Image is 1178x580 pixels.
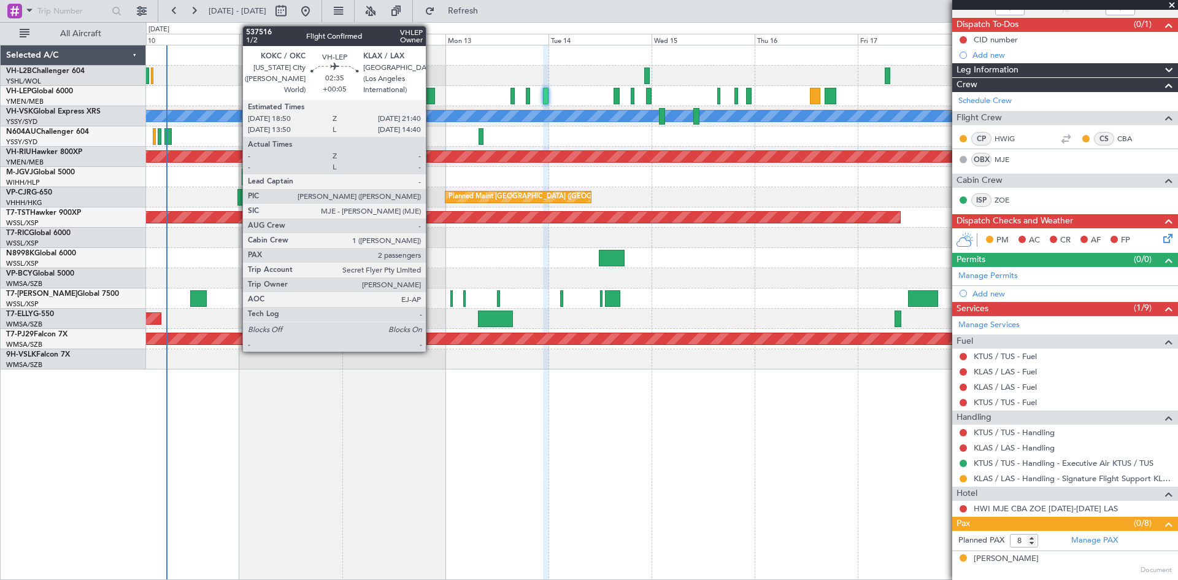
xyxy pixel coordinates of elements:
a: M-JGVJGlobal 5000 [6,169,75,176]
a: WSSL/XSP [6,218,39,228]
span: Fuel [957,334,973,349]
label: Planned PAX [958,535,1004,547]
span: VH-LEP [6,88,31,95]
span: CR [1060,234,1071,247]
a: T7-PJ29Falcon 7X [6,331,67,338]
span: Dispatch To-Dos [957,18,1018,32]
span: Document [1141,565,1172,576]
span: VH-RIU [6,149,31,156]
a: KLAS / LAS - Handling - Signature Flight Support KLAS / LAS [974,473,1172,484]
a: HWIG [995,133,1022,144]
a: VH-LEPGlobal 6000 [6,88,73,95]
a: T7-RICGlobal 6000 [6,230,71,237]
span: 9H-VSLK [6,351,36,358]
span: Permits [957,253,985,267]
a: CBA [1117,133,1145,144]
span: M-JGVJ [6,169,33,176]
input: Trip Number [37,2,108,20]
a: YSSY/SYD [6,117,37,126]
div: CP [971,132,991,145]
a: 9H-VSLKFalcon 7X [6,351,70,358]
span: Cabin Crew [957,174,1003,188]
span: VH-VSK [6,108,33,115]
div: [PERSON_NAME] [974,553,1039,565]
span: PM [996,234,1009,247]
div: Sat 11 [239,34,342,45]
a: T7-ELLYG-550 [6,311,54,318]
a: VP-CJRG-650 [6,189,52,196]
span: T7-PJ29 [6,331,34,338]
a: WSSL/XSP [6,239,39,248]
a: HWI MJE CBA ZOE [DATE]-[DATE] LAS [974,503,1118,514]
span: FP [1121,234,1130,247]
span: Services [957,302,988,316]
div: Fri 17 [858,34,961,45]
span: VP-CJR [6,189,31,196]
span: Handling [957,411,991,425]
span: Pax [957,517,970,531]
div: Add new [972,50,1172,60]
div: Thu 16 [755,34,858,45]
a: WMSA/SZB [6,360,42,369]
div: Fri 10 [136,34,239,45]
a: YMEN/MEB [6,97,44,106]
a: KTUS / TUS - Fuel [974,397,1037,408]
span: AC [1029,234,1040,247]
span: Dispatch Checks and Weather [957,214,1073,228]
span: N604AU [6,128,36,136]
button: All Aircraft [13,24,133,44]
span: T7-ELLY [6,311,33,318]
div: Add new [972,288,1172,299]
div: Tue 14 [549,34,652,45]
div: ISP [971,193,991,207]
span: Leg Information [957,63,1018,77]
a: Manage PAX [1071,535,1118,547]
div: [DATE] [148,25,169,35]
a: KLAS / LAS - Fuel [974,382,1037,392]
a: WIHH/HLP [6,178,40,187]
div: OBX [971,153,991,166]
a: KLAS / LAS - Handling [974,443,1055,453]
div: Mon 13 [445,34,549,45]
a: Manage Permits [958,270,1018,282]
a: YSSY/SYD [6,137,37,147]
span: Crew [957,78,977,92]
div: CID number [974,34,1018,45]
a: Manage Services [958,319,1020,331]
span: T7-TST [6,209,30,217]
span: (0/1) [1134,18,1152,31]
span: All Aircraft [32,29,129,38]
span: N8998K [6,250,34,257]
a: YMEN/MEB [6,158,44,167]
span: (0/8) [1134,517,1152,530]
span: T7-RIC [6,230,29,237]
a: WMSA/SZB [6,340,42,349]
a: MJE [995,154,1022,165]
a: KTUS / TUS - Fuel [974,351,1037,362]
a: VP-BCYGlobal 5000 [6,270,74,277]
a: WSSL/XSP [6,259,39,268]
a: N8998KGlobal 6000 [6,250,76,257]
span: Flight Crew [957,111,1002,125]
a: VH-L2BChallenger 604 [6,68,85,75]
a: Schedule Crew [958,95,1012,107]
span: AF [1091,234,1101,247]
span: (1/9) [1134,301,1152,314]
div: Sun 12 [342,34,445,45]
a: KLAS / LAS - Fuel [974,366,1037,377]
a: T7-TSTHawker 900XP [6,209,81,217]
button: Refresh [419,1,493,21]
span: VH-L2B [6,68,32,75]
a: WMSA/SZB [6,279,42,288]
a: VH-RIUHawker 800XP [6,149,82,156]
span: VP-BCY [6,270,33,277]
span: Refresh [437,7,489,15]
a: VH-VSKGlobal Express XRS [6,108,101,115]
a: VHHH/HKG [6,198,42,207]
a: KTUS / TUS - Handling - Executive Air KTUS / TUS [974,458,1153,468]
a: N604AUChallenger 604 [6,128,89,136]
div: Planned Maint [GEOGRAPHIC_DATA] ([GEOGRAPHIC_DATA] Intl) [448,188,653,206]
a: WMSA/SZB [6,320,42,329]
span: [DATE] - [DATE] [209,6,266,17]
div: Wed 15 [652,34,755,45]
